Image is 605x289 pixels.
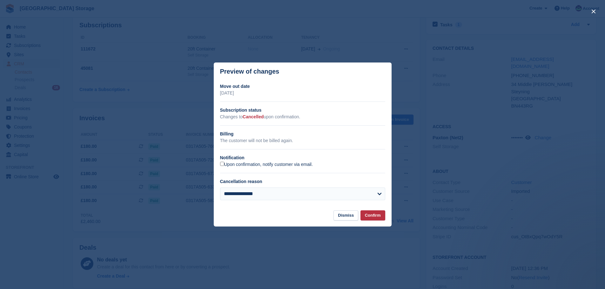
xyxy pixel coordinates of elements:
[588,6,599,16] button: close
[360,210,385,221] button: Confirm
[220,68,279,75] p: Preview of changes
[220,137,385,144] p: The customer will not be billed again.
[220,131,385,137] h2: Billing
[220,154,385,161] h2: Notification
[220,114,385,120] p: Changes to upon confirmation.
[220,179,262,184] label: Cancellation reason
[243,114,264,119] span: Cancelled
[220,90,385,96] p: [DATE]
[220,162,313,167] label: Upon confirmation, notify customer via email.
[220,162,224,166] input: Upon confirmation, notify customer via email.
[333,210,358,221] button: Dismiss
[220,107,385,114] h2: Subscription status
[220,83,385,90] h2: Move out date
